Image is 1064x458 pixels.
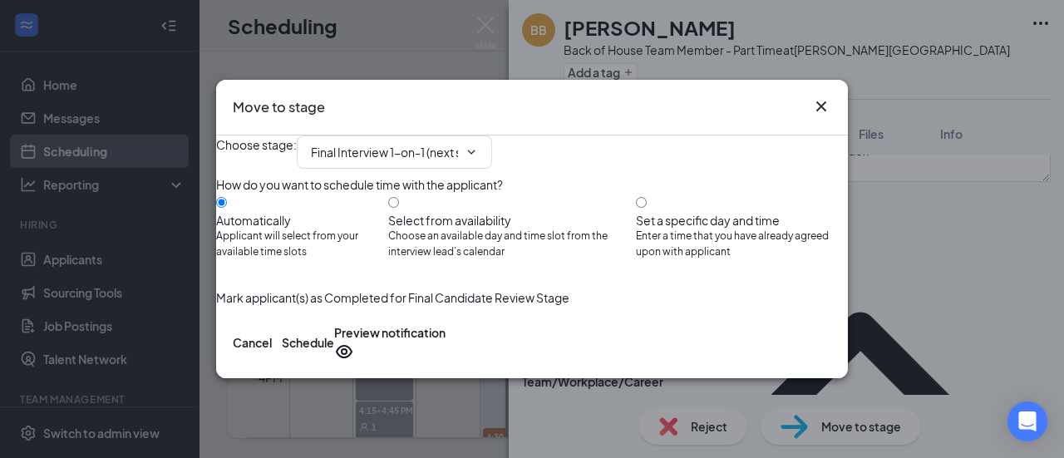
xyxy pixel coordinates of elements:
[811,96,831,116] svg: Cross
[216,229,388,260] span: Applicant will select from your available time slots
[233,96,325,118] h3: Move to stage
[334,342,354,362] svg: Eye
[216,288,569,307] span: Mark applicant(s) as Completed for Final Candidate Review Stage
[282,323,334,362] button: Schedule
[334,323,446,362] button: Preview notificationEye
[233,323,272,362] button: Cancel
[465,145,478,159] svg: ChevronDown
[811,96,831,116] button: Close
[636,212,848,229] div: Set a specific day and time
[216,175,848,194] div: How do you want to schedule time with the applicant?
[216,212,388,229] div: Automatically
[636,229,848,260] span: Enter a time that you have already agreed upon with applicant
[216,135,297,169] span: Choose stage :
[1007,401,1047,441] div: Open Intercom Messenger
[388,229,636,260] span: Choose an available day and time slot from the interview lead’s calendar
[388,212,636,229] div: Select from availability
